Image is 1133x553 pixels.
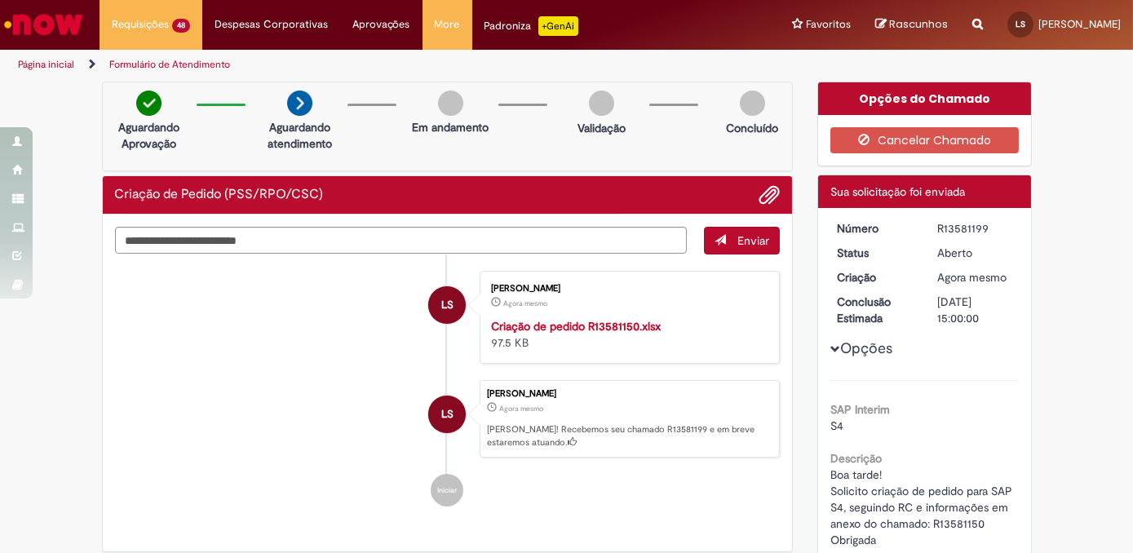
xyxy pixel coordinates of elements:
div: Padroniza [485,16,578,36]
a: Página inicial [18,58,74,71]
span: Enviar [737,233,769,248]
span: Agora mesmo [937,270,1007,285]
span: LS [441,285,454,325]
span: LS [441,395,454,434]
button: Cancelar Chamado [830,127,1019,153]
span: Rascunhos [889,16,948,32]
div: Lidiane Scotti Santos [428,396,466,433]
button: Adicionar anexos [759,184,780,206]
p: Concluído [726,120,778,136]
img: img-circle-grey.png [740,91,765,116]
span: 48 [172,19,190,33]
p: Aguardando atendimento [260,119,339,152]
span: S4 [830,418,843,433]
ul: Trilhas de página [12,50,743,80]
img: img-circle-grey.png [589,91,614,116]
time: 30/09/2025 12:14:22 [499,404,543,414]
a: Criação de pedido R13581150.xlsx [491,319,661,334]
div: Opções do Chamado [818,82,1031,115]
span: Boa tarde! Solicito criação de pedido para SAP S4, seguindo RC e informações em anexo do chamado:... [830,467,1016,547]
div: R13581199 [937,220,1013,237]
div: 97.5 KB [491,318,763,351]
div: 30/09/2025 12:14:22 [937,269,1013,285]
span: Agora mesmo [499,404,543,414]
span: Aprovações [352,16,410,33]
button: Enviar [704,227,780,254]
dt: Status [825,245,925,261]
p: [PERSON_NAME]! Recebemos seu chamado R13581199 e em breve estaremos atuando. [487,423,771,449]
time: 30/09/2025 12:14:16 [503,299,547,308]
textarea: Digite sua mensagem aqui... [115,227,688,254]
div: [PERSON_NAME] [491,284,763,294]
p: Validação [578,120,626,136]
h2: Criação de Pedido (PSS/RPO/CSC) Histórico de tíquete [115,188,324,202]
span: Despesas Corporativas [215,16,328,33]
span: Agora mesmo [503,299,547,308]
img: check-circle-green.png [136,91,162,116]
b: SAP Interim [830,402,890,417]
div: [DATE] 15:00:00 [937,294,1013,326]
li: Lidiane Scotti Santos [115,380,781,458]
p: Aguardando Aprovação [109,119,188,152]
span: LS [1016,19,1025,29]
a: Rascunhos [875,17,948,33]
div: [PERSON_NAME] [487,389,771,399]
p: +GenAi [538,16,578,36]
span: Favoritos [806,16,851,33]
span: Sua solicitação foi enviada [830,184,965,199]
time: 30/09/2025 12:14:22 [937,270,1007,285]
div: Aberto [937,245,1013,261]
img: ServiceNow [2,8,86,41]
img: arrow-next.png [287,91,312,116]
dt: Conclusão Estimada [825,294,925,326]
span: More [435,16,460,33]
dt: Número [825,220,925,237]
b: Descrição [830,451,882,466]
div: Lidiane Scotti Santos [428,286,466,324]
dt: Criação [825,269,925,285]
img: img-circle-grey.png [438,91,463,116]
p: Em andamento [412,119,489,135]
span: [PERSON_NAME] [1038,17,1121,31]
a: Formulário de Atendimento [109,58,230,71]
ul: Histórico de tíquete [115,254,781,524]
span: Requisições [112,16,169,33]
